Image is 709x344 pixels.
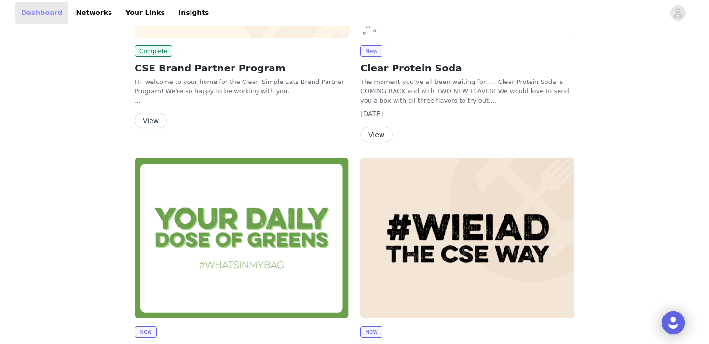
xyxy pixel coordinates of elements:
[70,2,118,24] a: Networks
[15,2,68,24] a: Dashboard
[135,158,349,318] img: Clean Simple Eats
[135,45,172,57] span: Complete
[360,110,383,118] span: [DATE]
[662,311,685,334] div: Open Intercom Messenger
[135,113,167,128] button: View
[673,5,682,21] div: avatar
[135,61,349,75] h2: CSE Brand Partner Program
[135,326,157,338] span: New
[360,131,393,138] a: View
[360,326,382,338] span: New
[360,127,393,142] button: View
[120,2,171,24] a: Your Links
[135,117,167,124] a: View
[360,61,574,75] h2: Clear Protein Soda
[360,77,574,106] p: The moment you’ve all been waiting for….. Clear Protein Soda is COMING BACK and with TWO NEW FLAV...
[173,2,215,24] a: Insights
[360,45,382,57] span: New
[135,77,349,96] p: Hi, welcome to your home for the Clean Simple Eats Brand Partner Program! We're so happy to be wo...
[360,158,574,318] img: Clean Simple Eats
